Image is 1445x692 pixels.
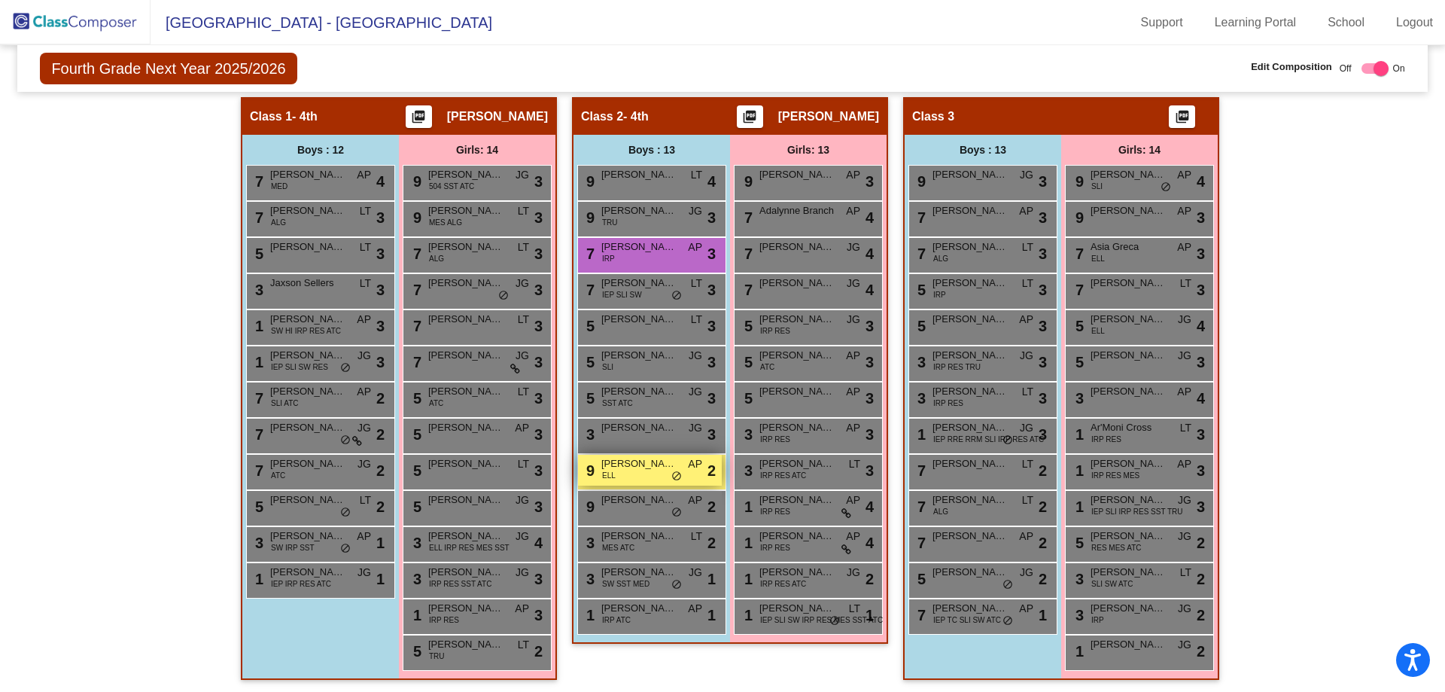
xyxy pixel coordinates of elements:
span: 3 [1039,170,1047,193]
span: AP [357,384,371,400]
span: [PERSON_NAME] [428,420,503,435]
span: - 4th [292,109,318,124]
span: 4 [865,279,874,301]
span: Edit Composition [1251,59,1332,75]
span: 7 [251,173,263,190]
span: 3 [534,459,543,482]
span: 3 [376,351,385,373]
span: LT [1022,492,1033,508]
span: 5 [914,282,926,298]
span: 1 [914,426,926,443]
span: 5 [583,390,595,407]
span: ELL [1091,325,1105,337]
span: 7 [741,282,753,298]
span: 7 [583,282,595,298]
span: 2 [1039,459,1047,482]
span: do_not_disturb_alt [498,290,509,302]
span: [PERSON_NAME] [601,167,677,182]
span: 5 [583,318,595,334]
span: [PERSON_NAME] [270,420,345,435]
span: JG [1178,312,1191,328]
span: 7 [409,318,421,334]
span: 2 [376,423,385,446]
button: Print Students Details [406,105,432,128]
span: Adalynne Branch [759,203,835,218]
span: AP [1177,239,1191,255]
span: IEP SLI SW [602,289,642,300]
div: Girls: 14 [399,135,555,165]
span: JG [357,420,371,436]
div: Girls: 14 [1061,135,1218,165]
span: [PERSON_NAME] [759,348,835,363]
span: [PERSON_NAME] [428,348,503,363]
span: IRP RES [933,398,963,409]
span: LT [1022,239,1033,255]
span: [PERSON_NAME] [1091,384,1166,399]
div: Boys : 13 [573,135,730,165]
span: 4 [865,495,874,518]
span: Fourth Grade Next Year 2025/2026 [40,53,297,84]
span: 3 [534,351,543,373]
span: AP [688,456,702,472]
span: [PERSON_NAME] [270,384,345,399]
span: LT [518,312,529,328]
span: MED [271,181,287,192]
span: 1 [251,318,263,334]
span: IRP RES [760,325,790,337]
span: 3 [914,354,926,370]
span: LT [1180,276,1191,291]
span: JG [516,167,529,183]
span: ALG [933,253,948,264]
span: 3 [1197,495,1205,518]
span: 4 [865,242,874,265]
span: 7 [251,390,263,407]
span: 7 [251,426,263,443]
span: 5 [583,354,595,370]
span: 3 [534,279,543,301]
span: [PERSON_NAME] [270,167,345,182]
span: do_not_disturb_alt [1002,434,1013,447]
span: 3 [534,423,543,446]
span: [PERSON_NAME] [428,276,503,291]
a: Learning Portal [1203,11,1309,35]
span: ALG [429,253,444,264]
span: [PERSON_NAME] [447,109,548,124]
span: AP [1177,384,1191,400]
span: LT [1022,384,1033,400]
span: - 4th [623,109,649,124]
span: Class 2 [581,109,623,124]
span: 3 [707,315,716,337]
span: [PERSON_NAME] [759,492,835,508]
span: 4 [865,206,874,229]
span: [PERSON_NAME] [759,276,835,291]
span: 9 [914,173,926,190]
span: LT [1022,456,1033,472]
span: [PERSON_NAME] [270,239,345,255]
span: TRU [602,217,618,228]
span: [PERSON_NAME] [1091,348,1166,363]
span: 5 [409,390,421,407]
span: Class 3 [912,109,954,124]
span: [PERSON_NAME] [428,239,503,255]
span: 3 [707,279,716,301]
span: 3 [865,170,874,193]
span: [PERSON_NAME] [759,312,835,327]
mat-icon: picture_as_pdf [409,109,427,130]
span: 3 [707,206,716,229]
span: [PERSON_NAME] [601,420,677,435]
span: [PERSON_NAME] [932,456,1008,471]
div: Boys : 13 [905,135,1061,165]
span: 3 [1197,423,1205,446]
span: JG [1020,167,1033,183]
span: [PERSON_NAME] [428,492,503,508]
span: [PERSON_NAME] [932,239,1008,255]
span: LT [849,456,860,472]
span: LT [360,203,371,219]
span: LT [518,203,529,219]
span: 1 [1072,462,1084,479]
span: ATC [271,470,285,481]
span: 4 [1197,170,1205,193]
span: AP [515,420,529,436]
span: 5 [914,318,926,334]
span: AP [1177,167,1191,183]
